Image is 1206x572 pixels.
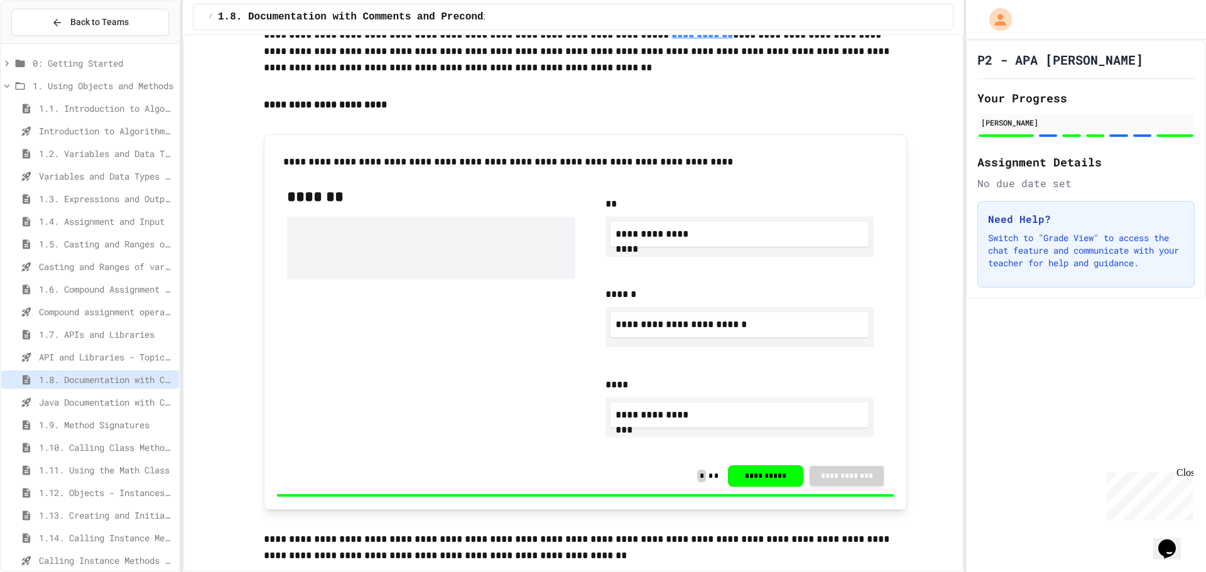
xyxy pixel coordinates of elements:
[977,153,1195,171] h2: Assignment Details
[39,170,174,183] span: Variables and Data Types - Quiz
[39,283,174,296] span: 1.6. Compound Assignment Operators
[39,124,174,138] span: Introduction to Algorithms, Programming, and Compilers
[39,441,174,454] span: 1.10. Calling Class Methods
[39,373,174,386] span: 1.8. Documentation with Comments and Preconditions
[977,176,1195,191] div: No due date set
[209,12,213,22] span: /
[39,531,174,544] span: 1.14. Calling Instance Methods
[988,212,1184,227] h3: Need Help?
[70,16,129,29] span: Back to Teams
[988,232,1184,269] p: Switch to "Grade View" to access the chat feature and communicate with your teacher for help and ...
[39,418,174,431] span: 1.9. Method Signatures
[39,192,174,205] span: 1.3. Expressions and Output [New]
[1153,522,1193,559] iframe: chat widget
[11,9,169,36] button: Back to Teams
[39,147,174,160] span: 1.2. Variables and Data Types
[39,305,174,318] span: Compound assignment operators - Quiz
[39,260,174,273] span: Casting and Ranges of variables - Quiz
[5,5,87,80] div: Chat with us now!Close
[218,9,519,24] span: 1.8. Documentation with Comments and Preconditions
[977,89,1195,107] h2: Your Progress
[981,117,1191,128] div: [PERSON_NAME]
[976,5,1015,34] div: My Account
[39,396,174,409] span: Java Documentation with Comments - Topic 1.8
[977,51,1143,68] h1: P2 - APA [PERSON_NAME]
[39,350,174,364] span: API and Libraries - Topic 1.7
[39,102,174,115] span: 1.1. Introduction to Algorithms, Programming, and Compilers
[39,463,174,477] span: 1.11. Using the Math Class
[39,509,174,522] span: 1.13. Creating and Initializing Objects: Constructors
[39,215,174,228] span: 1.4. Assignment and Input
[39,328,174,341] span: 1.7. APIs and Libraries
[1102,467,1193,521] iframe: chat widget
[33,79,174,92] span: 1. Using Objects and Methods
[39,554,174,567] span: Calling Instance Methods - Topic 1.14
[33,57,174,70] span: 0: Getting Started
[39,486,174,499] span: 1.12. Objects - Instances of Classes
[39,237,174,251] span: 1.5. Casting and Ranges of Values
